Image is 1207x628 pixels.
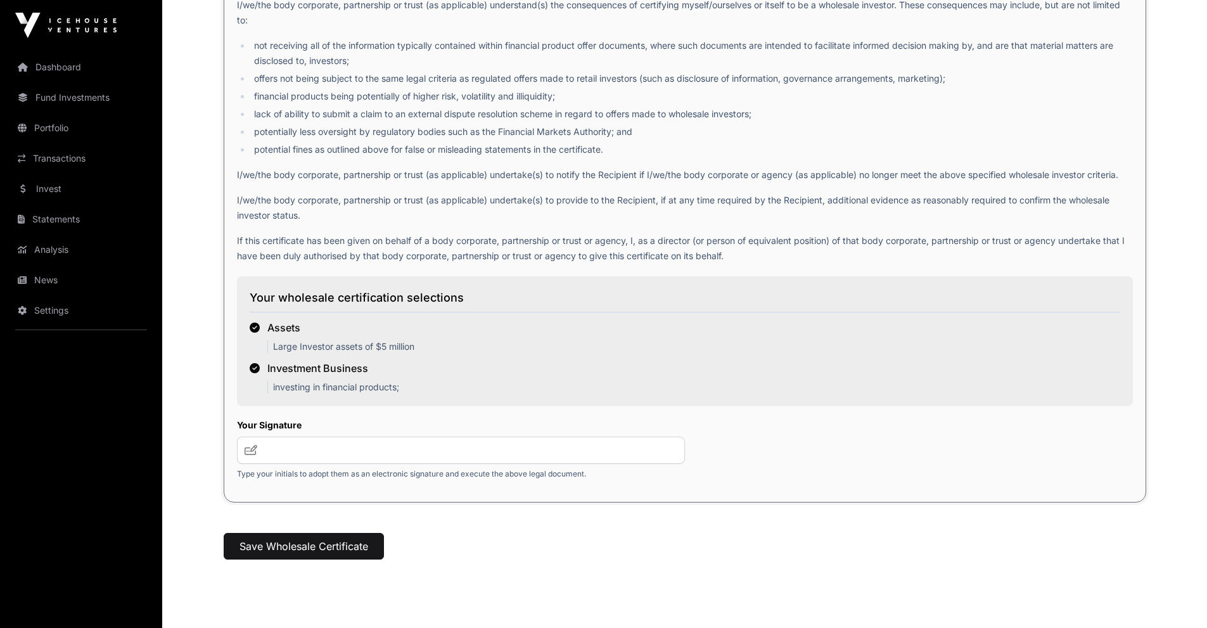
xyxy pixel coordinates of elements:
[251,124,1133,139] li: potentially less oversight by regulatory bodies such as the Financial Markets Authority; and
[237,233,1133,264] p: If this certificate has been given on behalf of a body corporate, partnership or trust or agency,...
[267,340,414,353] p: Large Investor assets of $5 million
[15,13,117,38] img: Icehouse Ventures Logo
[1144,567,1207,628] iframe: Chat Widget
[251,71,1133,86] li: offers not being subject to the same legal criteria as regulated offers made to retail investors ...
[10,175,152,203] a: Invest
[10,266,152,294] a: News
[237,193,1133,223] p: I/we/the body corporate, partnership or trust (as applicable) undertake(s) to provide to the Reci...
[250,289,1120,312] h3: Your wholesale certification selections
[10,53,152,81] a: Dashboard
[267,361,399,376] div: Investment Business
[251,106,1133,122] li: lack of ability to submit a claim to an external dispute resolution scheme in regard to offers ma...
[267,320,414,335] div: Assets
[237,167,1133,183] p: I/we/the body corporate, partnership or trust (as applicable) undertake(s) to notify the Recipien...
[251,142,1133,157] li: potential fines as outlined above for false or misleading statements in the certificate.
[251,89,1133,104] li: financial products being potentially of higher risk, volatility and illiquidity;
[10,297,152,324] a: Settings
[237,469,685,479] p: Type your initials to adopt them as an electronic signature and execute the above legal document.
[10,236,152,264] a: Analysis
[10,205,152,233] a: Statements
[267,381,399,394] p: investing in financial products;
[10,84,152,112] a: Fund Investments
[251,38,1133,68] li: not receiving all of the information typically contained within financial product offer documents...
[237,419,685,432] label: Your Signature
[224,533,384,560] button: Save Wholesale Certificate
[10,144,152,172] a: Transactions
[10,114,152,142] a: Portfolio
